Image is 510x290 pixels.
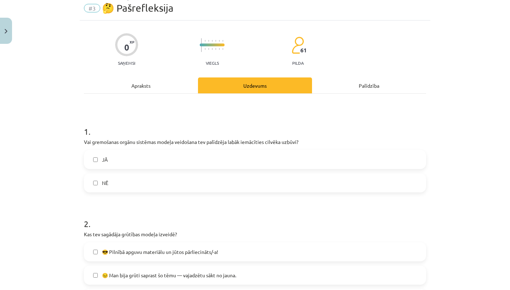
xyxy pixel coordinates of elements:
div: Apraksts [84,77,198,93]
span: XP [130,40,134,44]
span: #3 [84,4,100,12]
img: icon-short-line-57e1e144782c952c97e751825c79c345078a6d821885a25fce030b3d8c18986b.svg [215,40,216,42]
img: students-c634bb4e5e11cddfef0936a35e636f08e4e9abd3cc4e673bd6f9a4125e45ecb1.svg [291,36,304,54]
img: icon-short-line-57e1e144782c952c97e751825c79c345078a6d821885a25fce030b3d8c18986b.svg [208,48,209,50]
p: Vai gremošanas orgānu sistēmas modeļa veidošana tev palīdzēja labāk iemācīties cilvēka uzbūvi? [84,138,426,146]
p: Saņemsi [115,60,138,65]
img: icon-short-line-57e1e144782c952c97e751825c79c345078a6d821885a25fce030b3d8c18986b.svg [208,40,209,42]
img: icon-short-line-57e1e144782c952c97e751825c79c345078a6d821885a25fce030b3d8c18986b.svg [222,40,223,42]
span: 😎 Pilnībā apguvu materiālu un jūtos pārliecināts/-a! [102,248,218,256]
img: icon-close-lesson-0947bae3869378f0d4975bcd49f059093ad1ed9edebbc8119c70593378902aed.svg [5,29,7,34]
input: JĀ [93,157,98,162]
p: Kas tev sagādāja grūtības modeļa izveidē? [84,231,426,238]
img: icon-short-line-57e1e144782c952c97e751825c79c345078a6d821885a25fce030b3d8c18986b.svg [222,48,223,50]
p: Viegls [206,60,219,65]
span: 61 [300,47,307,53]
img: icon-long-line-d9ea69661e0d244f92f715978eff75569469978d946b2353a9bb055b3ed8787d.svg [201,38,202,52]
img: icon-short-line-57e1e144782c952c97e751825c79c345078a6d821885a25fce030b3d8c18986b.svg [215,48,216,50]
span: NĒ [102,179,108,187]
div: 0 [124,42,129,52]
h1: 2 . [84,207,426,228]
span: JĀ [102,156,108,163]
input: 😣 Man bija grūti saprast šo tēmu — vajadzētu sākt no jauna. [93,273,98,278]
div: Uzdevums [198,77,312,93]
span: 😣 Man bija grūti saprast šo tēmu — vajadzētu sākt no jauna. [102,272,236,279]
input: 😎 Pilnībā apguvu materiālu un jūtos pārliecināts/-a! [93,250,98,254]
p: pilda [292,60,304,65]
div: Palīdzība [312,77,426,93]
input: NĒ [93,181,98,185]
h1: 1 . [84,114,426,136]
span: 🤔 Pašrefleksija [102,2,174,14]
